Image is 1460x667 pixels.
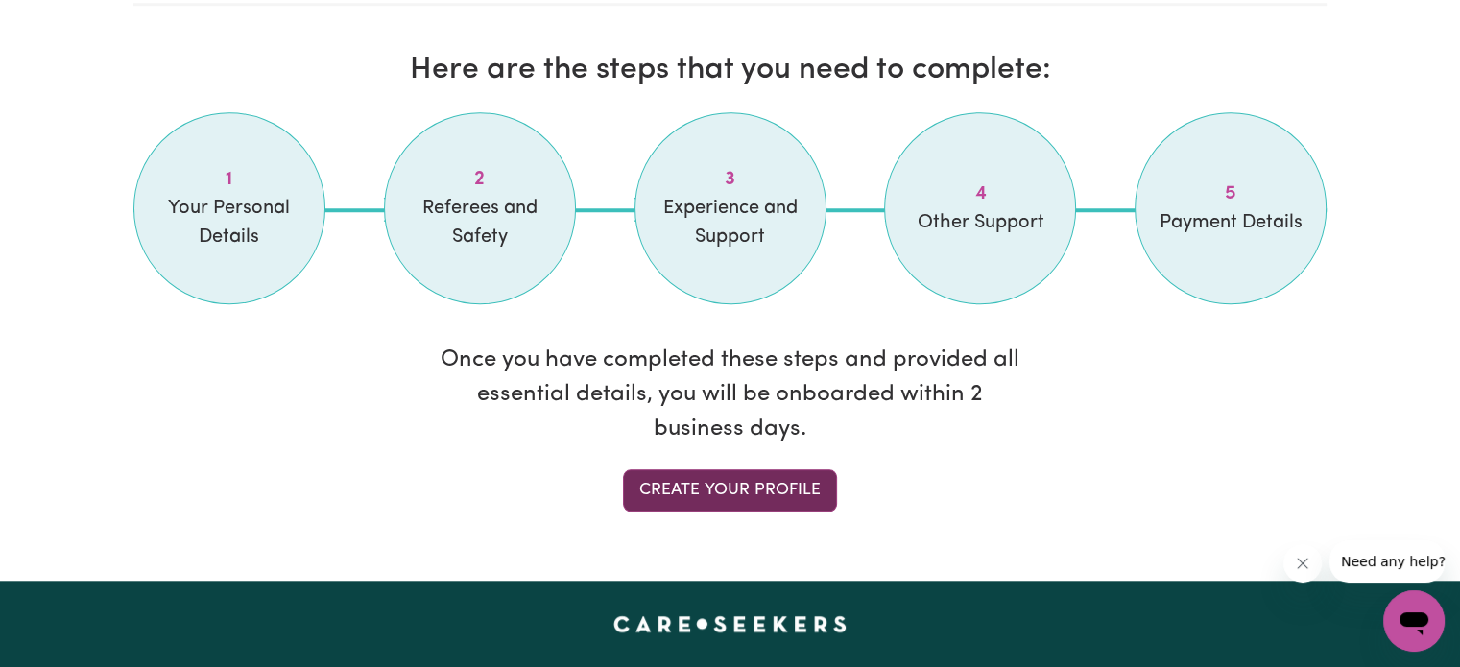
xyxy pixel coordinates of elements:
[658,194,802,251] span: Experience and Support
[12,13,116,29] span: Need any help?
[408,165,552,194] span: Step 2
[133,52,1328,88] h2: Here are the steps that you need to complete:
[1329,540,1445,583] iframe: Message from company
[658,165,802,194] span: Step 3
[623,469,837,512] a: Create your profile
[1383,590,1445,652] iframe: Button to launch messaging window
[908,208,1052,237] span: Other Support
[1283,544,1322,583] iframe: Close message
[613,615,847,631] a: Careseekers home page
[1159,208,1303,237] span: Payment Details
[908,179,1052,208] span: Step 4
[408,194,552,251] span: Referees and Safety
[1159,179,1303,208] span: Step 5
[438,343,1023,446] p: Once you have completed these steps and provided all essential details, you will be onboarded wit...
[157,194,301,251] span: Your Personal Details
[157,165,301,194] span: Step 1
